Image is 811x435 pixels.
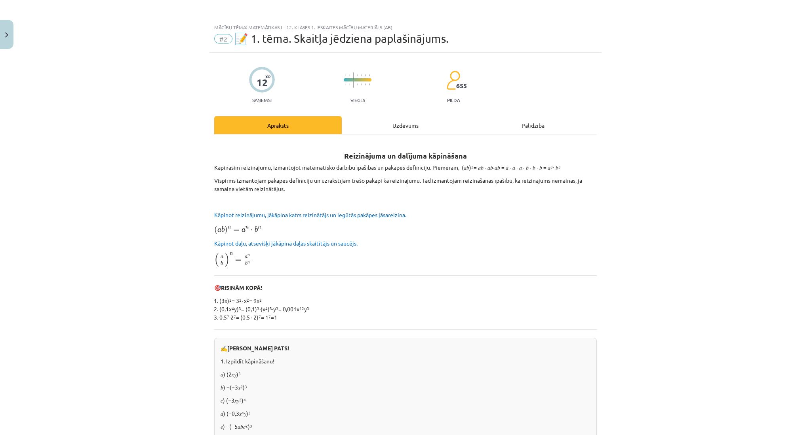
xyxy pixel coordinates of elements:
[225,226,228,234] span: )
[235,259,241,262] span: =
[239,305,241,311] sup: 3
[249,97,275,103] p: Saņemsi
[307,305,309,311] sup: 3
[221,357,590,365] p: 1. Izpildīt kāpināšanu!
[361,83,362,85] img: icon-short-line-57e1e144782c952c97e751825c79c345078a6d821885a25fce030b3d8c18986b.svg
[240,384,243,390] sup: 2
[229,297,232,303] sup: 2
[246,423,248,429] sup: 2
[270,305,272,311] sup: 3
[219,305,597,313] li: (0,1x y) = (0,1) ∙(x ) ∙y = 0,001x y
[299,305,304,311] sup: 12
[247,262,250,264] span: n
[234,314,236,320] sup: 7
[244,397,246,403] sup: 4
[230,253,233,255] span: n
[234,32,449,45] span: 📝 1. tēma. Skaitļa jēdziena paplašinājums.
[447,97,460,103] p: pilda
[217,228,221,232] span: a
[344,151,467,160] b: Reizinājuma un dalījuma kāpināšana
[353,72,354,88] img: icon-long-line-d9ea69661e0d244f92f715978eff75569469978d946b2353a9bb055b3ed8787d.svg
[349,83,350,85] img: icon-short-line-57e1e144782c952c97e751825c79c345078a6d821885a25fce030b3d8c18986b.svg
[247,255,250,257] span: n
[233,229,239,232] span: =
[221,344,590,352] p: ✍️
[342,116,469,134] div: Uzdevums
[214,176,597,193] p: Vispirms izmantojām pakāpes definīciju un uzrakstījām trešo pakāpi kā reizinājumu. Tad izmantojām...
[225,253,230,267] span: )
[456,82,467,89] span: 655
[349,74,350,76] img: icon-short-line-57e1e144782c952c97e751825c79c345078a6d821885a25fce030b3d8c18986b.svg
[369,74,370,76] img: icon-short-line-57e1e144782c952c97e751825c79c345078a6d821885a25fce030b3d8c18986b.svg
[238,371,241,376] sup: 3
[242,410,244,416] sup: 4
[550,164,553,170] sup: 3
[246,227,249,229] span: n
[251,229,253,232] span: ⋅
[232,305,234,311] sup: 4
[365,83,366,85] img: icon-short-line-57e1e144782c952c97e751825c79c345078a6d821885a25fce030b3d8c18986b.svg
[221,422,590,431] p: 𝑒) −(−5𝑎𝑏𝑐 )
[357,74,358,76] img: icon-short-line-57e1e144782c952c97e751825c79c345078a6d821885a25fce030b3d8c18986b.svg
[239,297,242,303] sup: 2
[469,116,597,134] div: Palīdzība
[361,74,362,76] img: icon-short-line-57e1e144782c952c97e751825c79c345078a6d821885a25fce030b3d8c18986b.svg
[239,397,242,403] sup: 2
[268,314,271,320] sup: 7
[245,256,247,259] span: a
[228,227,231,229] span: n
[369,83,370,85] img: icon-short-line-57e1e144782c952c97e751825c79c345078a6d821885a25fce030b3d8c18986b.svg
[214,253,219,267] span: (
[276,305,278,311] sup: 3
[250,423,252,429] sup: 3
[257,77,268,88] div: 12
[265,305,268,311] sup: 4
[259,314,261,320] sup: 7
[219,297,597,305] li: (3x) = 3 ∙ x = 9x
[365,74,366,76] img: icon-short-line-57e1e144782c952c97e751825c79c345078a6d821885a25fce030b3d8c18986b.svg
[214,25,597,30] div: Mācību tēma: Matemātikas i - 12. klases 1. ieskaites mācību materiāls (ab)
[221,383,590,391] p: 𝑏) −(−3𝑥 )
[214,284,597,292] p: 🎯
[221,226,225,232] span: b
[221,370,590,378] p: 𝑎) (2𝑥𝑦)
[350,97,365,103] p: Viegls
[245,384,247,390] sup: 3
[214,116,342,134] div: Apraksts
[248,410,251,416] sup: 3
[247,297,249,303] sup: 2
[221,396,590,405] p: 𝑐) (−3𝑥𝑦 )
[558,164,561,170] sup: 3
[242,228,246,232] span: a
[357,83,358,85] img: icon-short-line-57e1e144782c952c97e751825c79c345078a6d821885a25fce030b3d8c18986b.svg
[255,226,258,232] span: b
[221,261,223,265] span: b
[5,32,8,38] img: icon-close-lesson-0947bae3869378f0d4975bcd49f059093ad1ed9edebbc8119c70593378902aed.svg
[245,261,247,265] span: b
[221,256,223,259] span: a
[219,313,597,322] li: 0,5 ∙2 = (0,5 ∙ 2) = 1 =1
[471,164,474,170] sup: 3
[214,226,217,234] span: (
[345,83,346,85] img: icon-short-line-57e1e144782c952c97e751825c79c345078a6d821885a25fce030b3d8c18986b.svg
[345,74,346,76] img: icon-short-line-57e1e144782c952c97e751825c79c345078a6d821885a25fce030b3d8c18986b.svg
[214,163,597,172] p: Kāpināsim reizinājumu, izmantojot matemātisko darbību īpašības un pakāpes definīciju. Piemēram, (...
[259,297,262,303] sup: 2
[227,344,289,352] b: [PERSON_NAME] PATS!
[214,211,406,218] span: Kāpinot reizinājumu, jākāpina katrs reizinātājs un iegūtās pakāpes jāsareizina.
[221,284,262,291] b: RISINĀM KOPĀ!
[258,227,261,229] span: n
[221,409,590,418] p: 𝑑) (−0,3𝑥 𝑦)
[446,70,460,90] img: students-c634bb4e5e11cddfef0936a35e636f08e4e9abd3cc4e673bd6f9a4125e45ecb1.svg
[214,240,358,247] span: Kāpinot daļu, atsevišķi jākāpina daļas skaitītājs un saucējs.
[265,74,270,79] span: XP
[214,34,232,43] span: #2
[227,314,229,320] sup: 7
[257,305,259,311] sup: 3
